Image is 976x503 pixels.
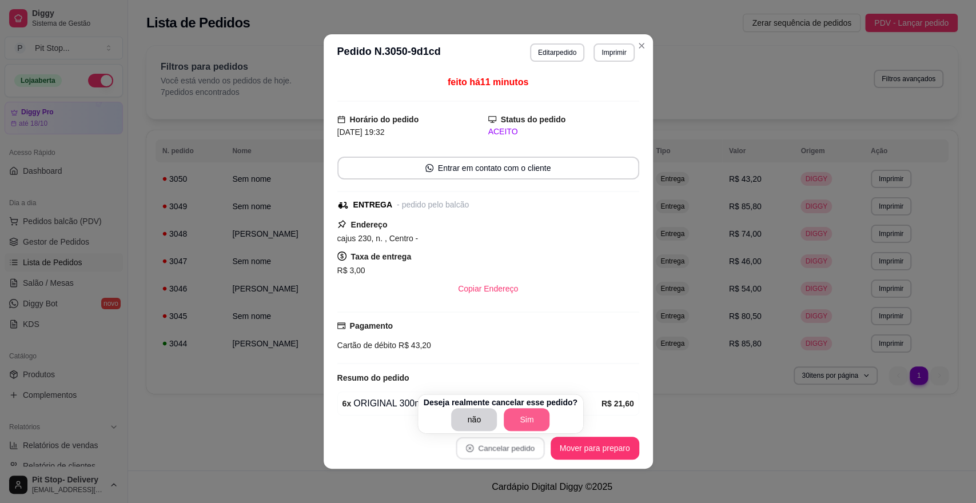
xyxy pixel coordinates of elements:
span: feito há 11 minutos [448,77,528,87]
div: ORIGINAL 300ml (UNI) [342,397,601,410]
span: dollar [337,251,346,261]
button: close-circleCancelar pedido [456,437,544,460]
button: Close [632,37,651,55]
span: cajus 230, n. , Centro - [337,234,419,243]
span: close-circle [465,444,473,452]
span: R$ 3,00 [337,266,365,275]
strong: 6 x [342,399,352,408]
span: [DATE] 19:32 [337,127,385,137]
div: ACEITO [488,126,639,138]
span: pushpin [337,219,346,229]
span: desktop [488,115,496,123]
button: não [451,408,497,431]
span: whats-app [425,164,433,172]
button: Sim [504,408,549,431]
strong: R$ 21,60 [601,399,634,408]
span: calendar [337,115,345,123]
span: Cartão de débito [337,341,397,350]
button: Mover para preparo [551,437,639,460]
button: Copiar Endereço [449,277,527,300]
strong: Taxa de entrega [351,252,412,261]
button: whats-appEntrar em contato com o cliente [337,157,639,179]
h3: Pedido N. 3050-9d1cd [337,43,441,62]
strong: Pagamento [350,321,393,330]
strong: Horário do pedido [350,115,419,124]
button: Editarpedido [530,43,584,62]
strong: Status do pedido [501,115,566,124]
div: - pedido pelo balcão [397,199,469,211]
span: R$ 43,20 [396,341,431,350]
span: credit-card [337,322,345,330]
button: Imprimir [593,43,634,62]
p: Deseja realmente cancelar esse pedido? [424,397,577,408]
div: ENTREGA [353,199,392,211]
strong: Endereço [351,220,388,229]
strong: Resumo do pedido [337,373,409,382]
